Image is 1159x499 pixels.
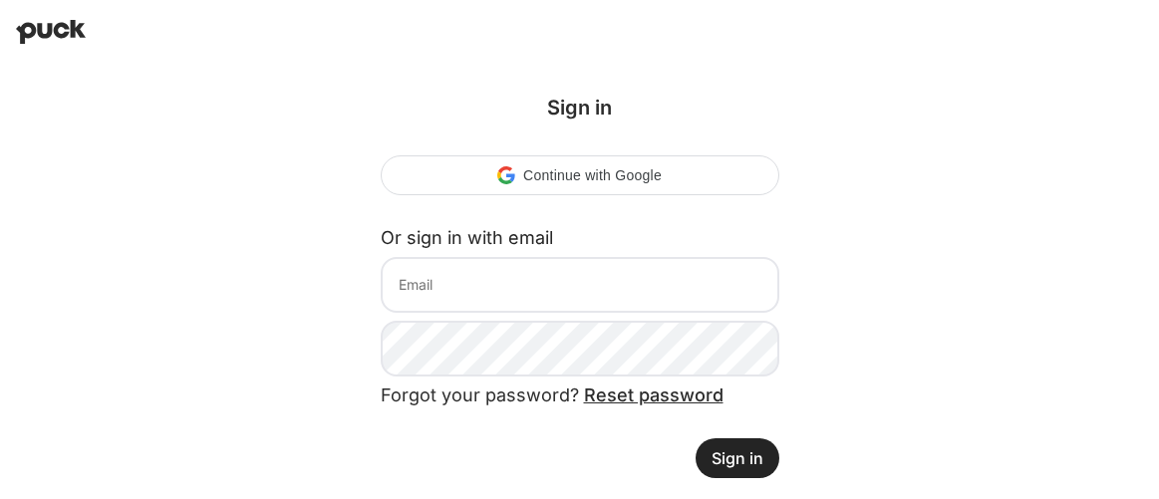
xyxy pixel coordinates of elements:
input: Email [381,257,779,313]
div: Continue with Google [381,155,779,195]
div: Sign in [381,96,779,120]
label: Or sign in with email [381,227,553,248]
a: Reset password [584,384,724,405]
span: Forgot your password? [381,384,724,405]
span: Continue with Google [523,167,662,183]
button: Sign in [696,438,779,478]
img: Puck home [16,20,86,44]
